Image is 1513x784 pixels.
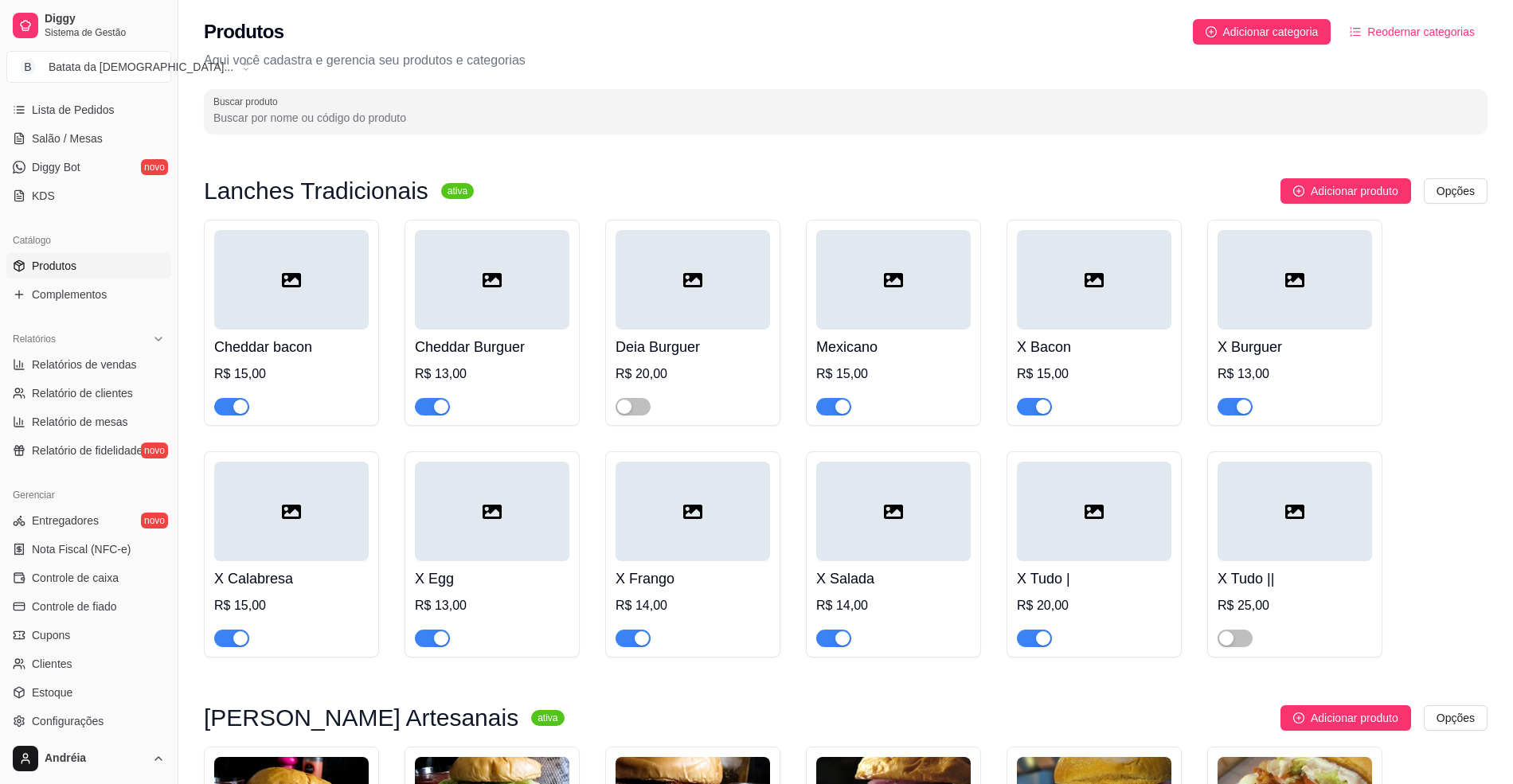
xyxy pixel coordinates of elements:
span: Relatório de fidelidade [32,443,143,458]
div: R$ 15,00 [214,596,369,615]
span: plus-circle [1206,26,1217,37]
sup: ativa [531,710,564,726]
input: Buscar produto [213,110,1478,126]
label: Buscar produto [213,95,283,108]
span: plus-circle [1293,712,1304,724]
span: Configurações [32,713,104,729]
h4: Mexicano [816,336,971,358]
a: Salão / Mesas [6,126,171,151]
div: R$ 13,00 [415,365,569,384]
button: Opções [1424,178,1488,204]
span: Relatório de clientes [32,385,133,401]
div: R$ 13,00 [415,596,569,615]
button: Andréia [6,739,171,778]
a: Relatórios de vendas [6,352,171,377]
a: Produtos [6,253,171,279]
a: Controle de fiado [6,594,171,619]
span: Clientes [32,656,72,672]
div: R$ 20,00 [1017,596,1171,615]
h4: X Tudo || [1218,568,1372,590]
h4: Cheddar Burguer [415,336,569,358]
span: Salão / Mesas [32,131,103,146]
span: plus-circle [1293,185,1304,197]
div: Batata da [DEMOGRAPHIC_DATA] ... [49,59,233,75]
a: KDS [6,183,171,209]
a: Lista de Pedidos [6,97,171,123]
span: Controle de fiado [32,599,117,614]
div: R$ 25,00 [1218,596,1372,615]
span: Estoque [32,685,72,700]
span: Sistema de Gestão [45,26,165,39]
a: Relatório de clientes [6,380,171,406]
span: Entregadores [32,513,99,529]
a: Complementos [6,282,171,307]
span: Adicionar categoria [1223,23,1319,41]
a: Clientes [6,651,171,677]
span: B [20,59,36,75]
a: Relatório de mesas [6,409,171,435]
span: Produtos [32,258,76,274]
a: Relatório de fidelidadenovo [6,438,171,463]
span: Diggy [45,12,165,26]
p: Aqui você cadastra e gerencia seu produtos e categorias [204,51,1488,70]
div: Catálogo [6,228,171,253]
a: Estoque [6,680,171,705]
h4: Deia Burguer [616,336,770,358]
h4: X Burguer [1218,336,1372,358]
div: R$ 13,00 [1218,365,1372,384]
button: Reodernar categorias [1337,19,1488,45]
button: Adicionar categoria [1193,19,1331,45]
sup: ativa [441,183,474,199]
a: Controle de caixa [6,565,171,591]
div: R$ 15,00 [214,365,369,384]
div: R$ 20,00 [616,365,770,384]
span: Andréia [45,751,146,766]
span: Nota Fiscal (NFC-e) [32,541,131,557]
a: Entregadoresnovo [6,508,171,533]
h3: Lanches Tradicionais [204,181,428,201]
span: Reodernar categorias [1367,23,1475,41]
span: Cupons [32,627,70,643]
span: ordered-list [1350,26,1361,37]
span: Opções [1437,182,1475,200]
h4: X Egg [415,568,569,590]
h4: Cheddar bacon [214,336,369,358]
button: Adicionar produto [1280,178,1411,204]
h4: X Bacon [1017,336,1171,358]
a: Diggy Botnovo [6,154,171,180]
h3: [PERSON_NAME] Artesanais [204,708,518,727]
div: R$ 14,00 [816,596,971,615]
h4: X Tudo | [1017,568,1171,590]
div: R$ 15,00 [816,365,971,384]
a: Configurações [6,708,171,734]
h4: X Frango [616,568,770,590]
h4: X Calabresa [214,568,369,590]
span: Relatório de mesas [32,414,128,430]
span: Relatórios de vendas [32,357,137,372]
div: Gerenciar [6,482,171,508]
span: KDS [32,188,55,204]
button: Select a team [6,51,171,83]
span: Adicionar produto [1311,709,1398,727]
span: Adicionar produto [1311,182,1398,200]
span: Complementos [32,287,107,302]
span: Diggy Bot [32,159,80,175]
a: Nota Fiscal (NFC-e) [6,536,171,562]
span: Relatórios [13,333,56,345]
span: Controle de caixa [32,570,119,586]
span: Lista de Pedidos [32,102,115,118]
h4: X Salada [816,568,971,590]
a: Cupons [6,622,171,648]
span: Opções [1437,709,1475,727]
div: R$ 14,00 [616,596,770,615]
h2: Produtos [204,19,284,45]
div: R$ 15,00 [1017,365,1171,384]
a: DiggySistema de Gestão [6,6,171,45]
button: Adicionar produto [1280,705,1411,731]
button: Opções [1424,705,1488,731]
